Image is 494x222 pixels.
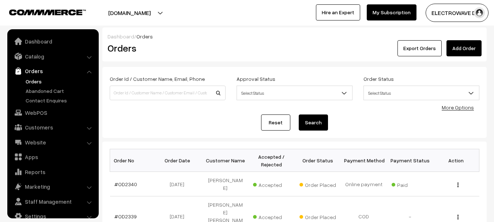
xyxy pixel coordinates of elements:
[114,181,137,187] a: #OD2340
[24,97,96,104] a: Contact Enquires
[156,149,202,172] th: Order Date
[299,114,328,131] button: Search
[387,149,433,172] th: Payment Status
[136,33,153,39] span: Orders
[261,114,290,131] a: Reset
[9,35,96,48] a: Dashboard
[442,104,474,110] a: More Options
[108,33,482,40] div: /
[110,149,156,172] th: Order No
[9,10,86,15] img: COMMMERCE
[9,7,73,16] a: COMMMERCE
[202,172,248,196] td: [PERSON_NAME]
[299,179,336,189] span: Order Placed
[237,75,275,83] label: Approval Status
[9,165,96,178] a: Reports
[9,106,96,119] a: WebPOS
[114,213,137,219] a: #OD2339
[202,149,248,172] th: Customer Name
[446,40,482,56] a: Add Order
[341,172,387,196] td: Online payment
[9,195,96,208] a: Staff Management
[426,4,489,22] button: ELECTROWAVE DE…
[316,4,360,20] a: Hire an Expert
[9,136,96,149] a: Website
[457,183,459,187] img: Menu
[248,149,294,172] th: Accepted / Rejected
[9,150,96,163] a: Apps
[24,78,96,85] a: Orders
[9,180,96,193] a: Marketing
[83,4,176,22] button: [DOMAIN_NAME]
[433,149,479,172] th: Action
[299,211,336,221] span: Order Placed
[237,87,352,99] span: Select Status
[110,86,226,100] input: Order Id / Customer Name / Customer Email / Customer Phone
[364,87,479,99] span: Select Status
[9,64,96,78] a: Orders
[9,50,96,63] a: Catalog
[457,215,459,219] img: Menu
[397,40,442,56] button: Export Orders
[295,149,341,172] th: Order Status
[9,121,96,134] a: Customers
[110,75,205,83] label: Order Id / Customer Name, Email, Phone
[108,42,225,54] h2: Orders
[253,211,290,221] span: Accepted
[363,86,479,100] span: Select Status
[108,33,134,39] a: Dashboard
[363,75,394,83] label: Order Status
[367,4,416,20] a: My Subscription
[474,7,485,18] img: user
[237,86,352,100] span: Select Status
[253,179,290,189] span: Accepted
[156,172,202,196] td: [DATE]
[392,179,428,189] span: Paid
[24,87,96,95] a: Abandoned Cart
[341,149,387,172] th: Payment Method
